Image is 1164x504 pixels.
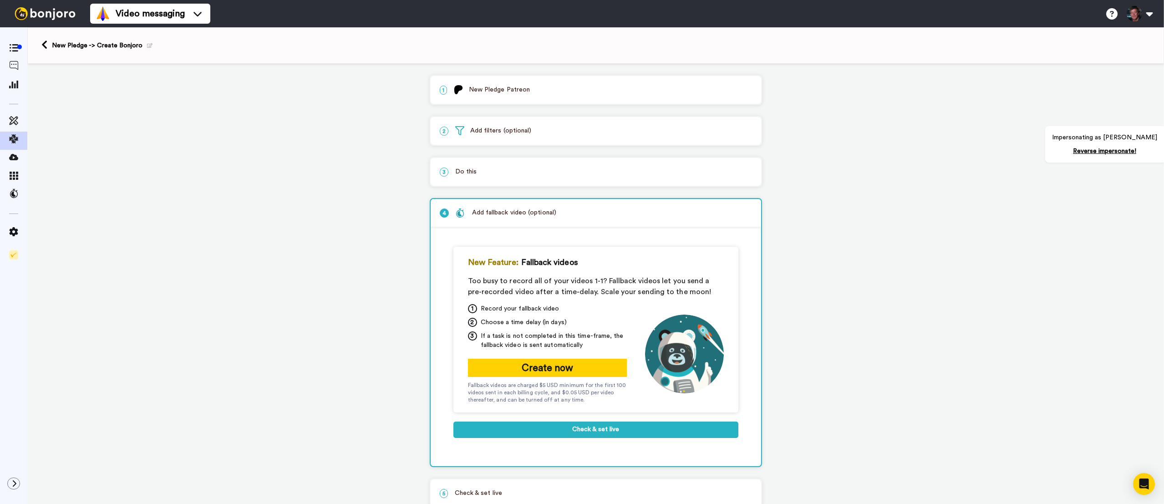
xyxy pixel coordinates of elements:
[645,315,724,393] img: astronaut-joro.png
[1133,473,1155,495] div: Open Intercom Messenger
[9,250,18,260] img: Checklist.svg
[468,256,519,269] span: New Feature:
[468,318,477,327] span: 2
[440,126,752,136] p: Add filters (optional)
[468,359,627,377] button: Create now
[481,318,567,327] span: Choose a time delay (in days)
[52,41,152,50] div: New Pledge -> Create Bonjoro
[456,208,556,218] div: Add fallback video (optional)
[440,86,447,95] span: 1
[440,489,448,498] span: 5
[468,331,477,341] span: 3
[468,382,627,403] div: Fallback videos are charged $5 USD minimum for the first 100 videos sent in each billing cycle, a...
[455,126,464,135] img: filter.svg
[96,6,110,21] img: vm-color.svg
[481,304,559,313] span: Record your fallback video
[440,167,752,177] p: Do this
[440,127,448,136] span: 2
[453,422,738,438] button: Check & set live
[454,85,463,94] img: logo_patreon.svg
[440,209,449,218] span: 4
[440,168,448,177] span: 3
[468,275,724,297] div: Too busy to record all of your videos 1-1? Fallback videos let you send a pre-recorded video afte...
[440,85,752,95] p: New Pledge Patreon
[440,489,752,498] p: Check & set live
[116,7,185,20] span: Video messaging
[430,116,762,146] div: 2Add filters (optional)
[468,304,477,313] span: 1
[430,157,762,187] div: 3Do this
[521,256,578,269] span: Fallback videos
[1073,148,1136,154] a: Reverse impersonate!
[481,331,627,350] span: If a task is not completed in this time-frame, the fallback video is sent automatically
[11,7,79,20] img: bj-logo-header-white.svg
[1052,133,1157,142] p: Impersonating as [PERSON_NAME]
[430,75,762,105] div: 1New Pledge Patreon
